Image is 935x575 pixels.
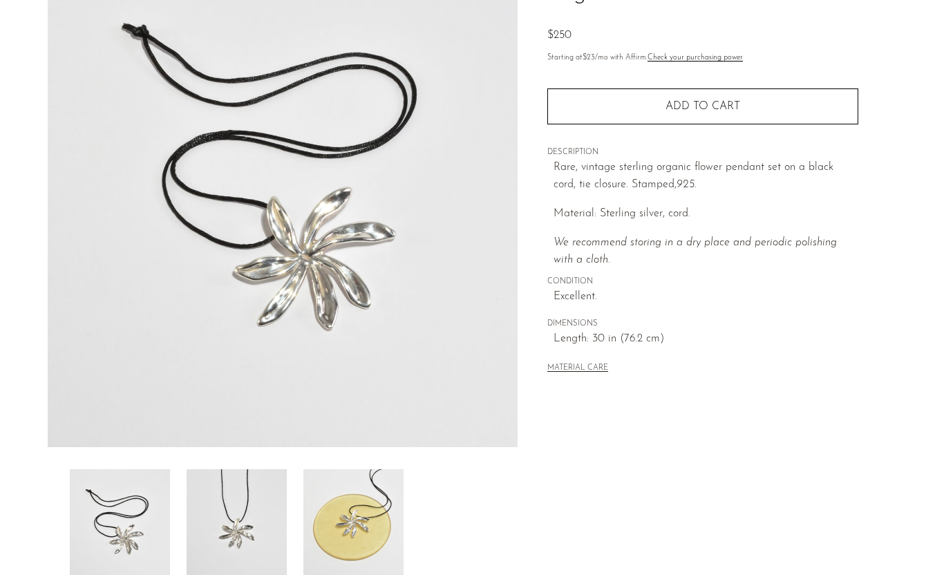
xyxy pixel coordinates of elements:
p: Material: Sterling silver, cord. [554,205,858,223]
span: DESCRIPTION [547,147,858,159]
a: Check your purchasing power - Learn more about Affirm Financing (opens in modal) [648,54,743,62]
button: MATERIAL CARE [547,364,608,374]
span: Excellent. [554,288,858,306]
p: Rare, vintage sterling organic flower pendant set on a black cord, tie closure. Stamped, [554,159,858,194]
span: $23 [583,54,595,62]
em: 925. [677,179,697,190]
p: Starting at /mo with Affirm. [547,52,858,64]
span: Length: 30 in (76.2 cm) [554,330,858,348]
span: DIMENSIONS [547,318,858,330]
span: Add to cart [665,101,740,112]
span: $250 [547,30,572,41]
button: Add to cart [547,88,858,124]
span: CONDITION [547,276,858,288]
i: We recommend storing in a dry place and periodic polishing with a cloth. [554,237,837,266]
